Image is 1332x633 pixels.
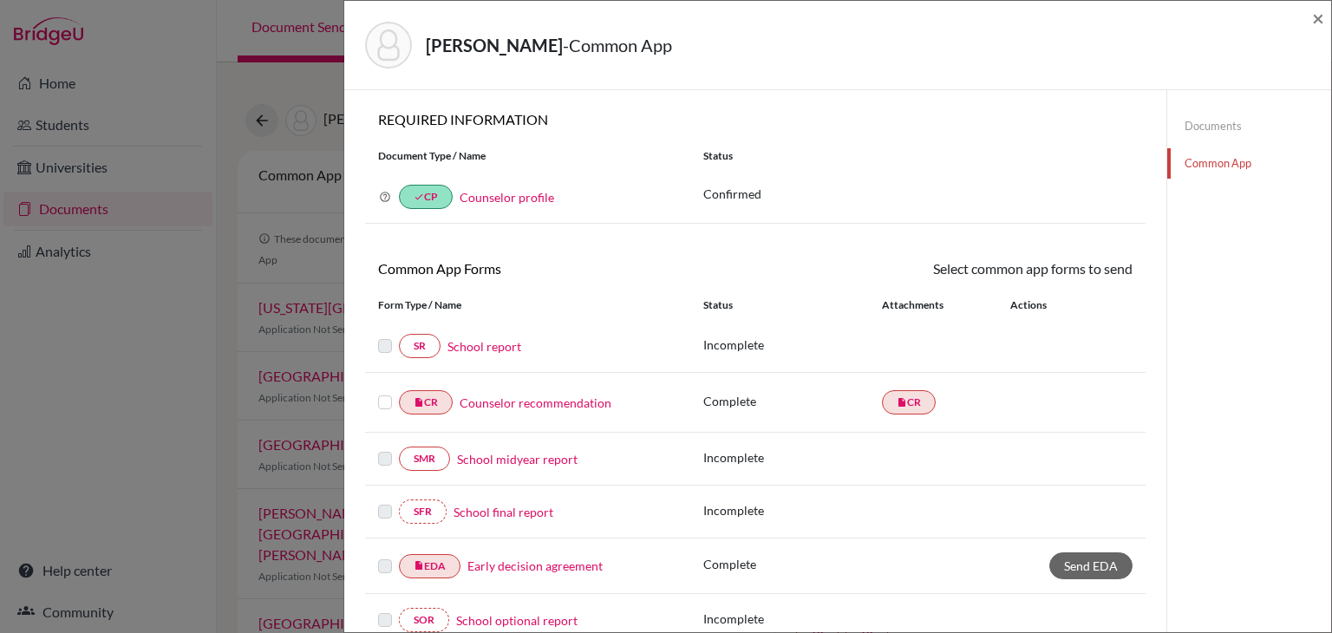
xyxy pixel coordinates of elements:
a: Documents [1167,111,1331,141]
a: doneCP [399,185,453,209]
a: Counselor profile [460,190,554,205]
a: SOR [399,608,449,632]
a: SMR [399,447,450,471]
a: School final report [454,503,553,521]
span: - Common App [563,35,672,55]
a: insert_drive_fileEDA [399,554,460,578]
p: Complete [703,392,882,410]
p: Incomplete [703,610,882,628]
a: School midyear report [457,450,578,468]
a: School optional report [456,611,578,630]
p: Complete [703,555,882,573]
p: Incomplete [703,448,882,467]
a: SR [399,334,441,358]
a: Common App [1167,148,1331,179]
h6: REQUIRED INFORMATION [365,111,1146,127]
div: Document Type / Name [365,148,690,164]
button: Close [1312,8,1324,29]
h6: Common App Forms [365,260,755,277]
div: Status [703,297,882,313]
a: School report [447,337,521,356]
i: insert_drive_file [414,560,424,571]
p: Incomplete [703,501,882,519]
p: Confirmed [703,185,1133,203]
p: Incomplete [703,336,882,354]
a: Send EDA [1049,552,1133,579]
div: Actions [989,297,1097,313]
div: Form Type / Name [365,297,690,313]
div: Attachments [882,297,989,313]
a: SFR [399,499,447,524]
i: insert_drive_file [414,397,424,408]
a: insert_drive_fileCR [399,390,453,414]
div: Status [690,148,1146,164]
span: × [1312,5,1324,30]
span: Send EDA [1064,558,1118,573]
a: Counselor recommendation [460,394,611,412]
div: Select common app forms to send [755,258,1146,279]
strong: [PERSON_NAME] [426,35,563,55]
a: insert_drive_fileCR [882,390,936,414]
a: Early decision agreement [467,557,603,575]
i: done [414,192,424,202]
i: insert_drive_file [897,397,907,408]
